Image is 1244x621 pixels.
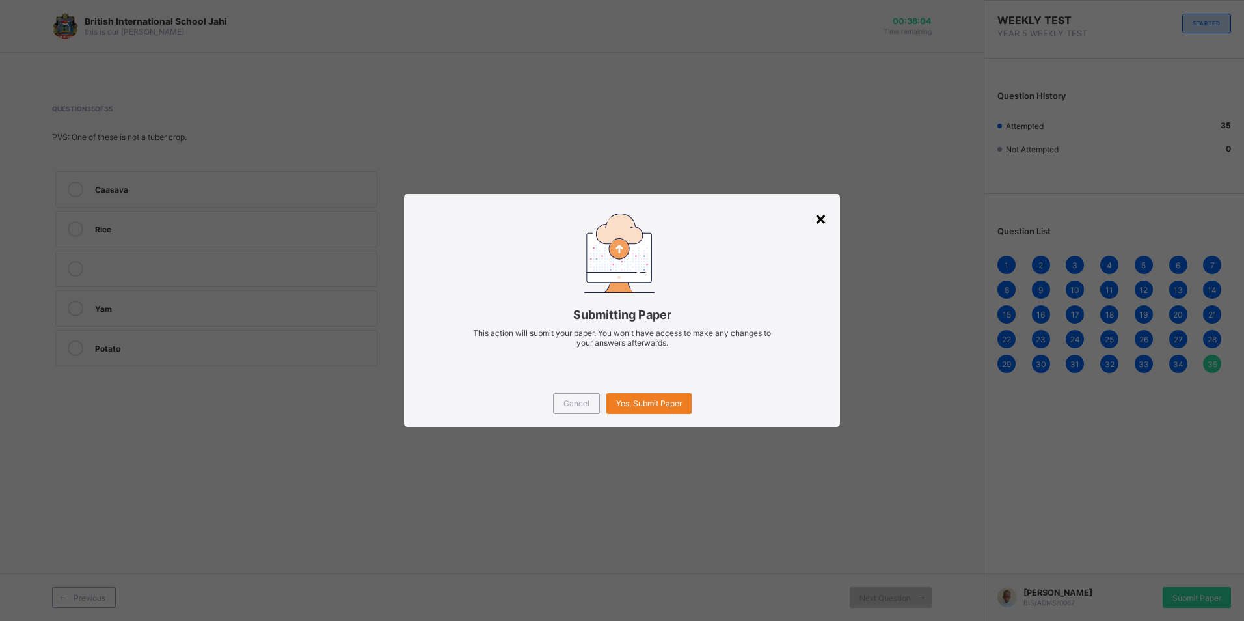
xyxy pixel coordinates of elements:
[584,214,655,292] img: submitting-paper.7509aad6ec86be490e328e6d2a33d40a.svg
[563,398,589,408] span: Cancel
[616,398,682,408] span: Yes, Submit Paper
[473,328,771,348] span: This action will submit your paper. You won't have access to make any changes to your answers aft...
[815,207,827,229] div: ×
[424,308,820,322] span: Submitting Paper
